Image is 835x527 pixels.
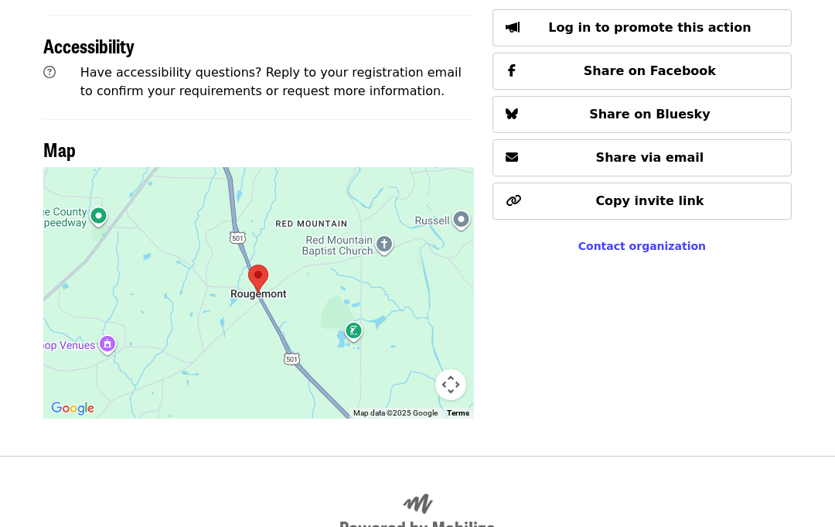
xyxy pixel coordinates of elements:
[589,107,711,121] span: Share on Bluesky
[47,399,98,419] a: Open this area in Google Maps (opens a new window)
[43,65,56,80] i: question-circle icon
[492,96,792,133] button: Share on Bluesky
[492,9,792,46] button: Log in to promote this action
[447,409,469,417] a: Terms (opens in new tab)
[492,139,792,176] button: Share via email
[548,20,751,35] span: Log in to promote this action
[47,399,98,419] img: Google
[595,193,704,208] span: Copy invite link
[43,32,135,59] span: Accessibility
[43,135,76,163] span: Map
[435,369,466,400] button: Map camera controls
[596,150,704,165] span: Share via email
[492,183,792,220] button: Copy invite link
[492,53,792,90] button: Share on Facebook
[584,63,716,78] span: Share on Facebook
[578,240,706,252] a: Contact organization
[80,65,462,98] span: Have accessibility questions? Reply to your registration email to confirm your requirements or re...
[353,409,438,417] span: Map data ©2025 Google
